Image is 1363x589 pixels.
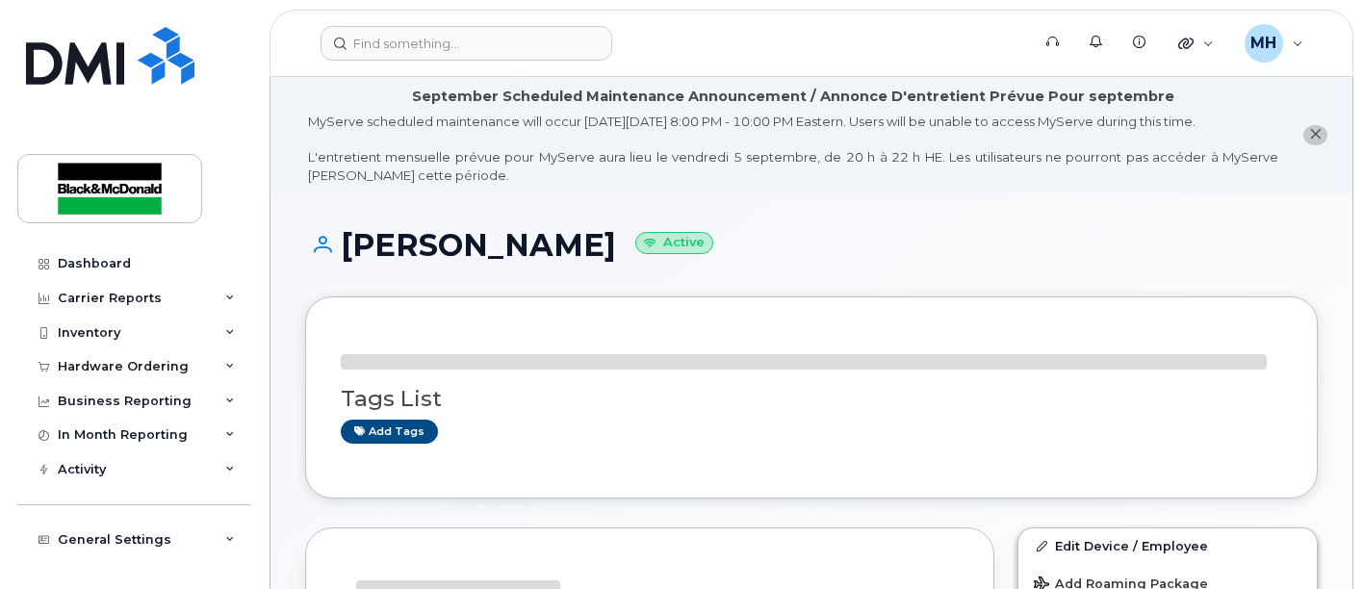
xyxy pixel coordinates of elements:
[341,387,1282,411] h3: Tags List
[635,232,713,254] small: Active
[1303,125,1327,145] button: close notification
[412,87,1174,107] div: September Scheduled Maintenance Announcement / Annonce D'entretient Prévue Pour septembre
[308,113,1278,184] div: MyServe scheduled maintenance will occur [DATE][DATE] 8:00 PM - 10:00 PM Eastern. Users will be u...
[305,228,1318,262] h1: [PERSON_NAME]
[341,420,438,444] a: Add tags
[1018,528,1317,563] a: Edit Device / Employee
